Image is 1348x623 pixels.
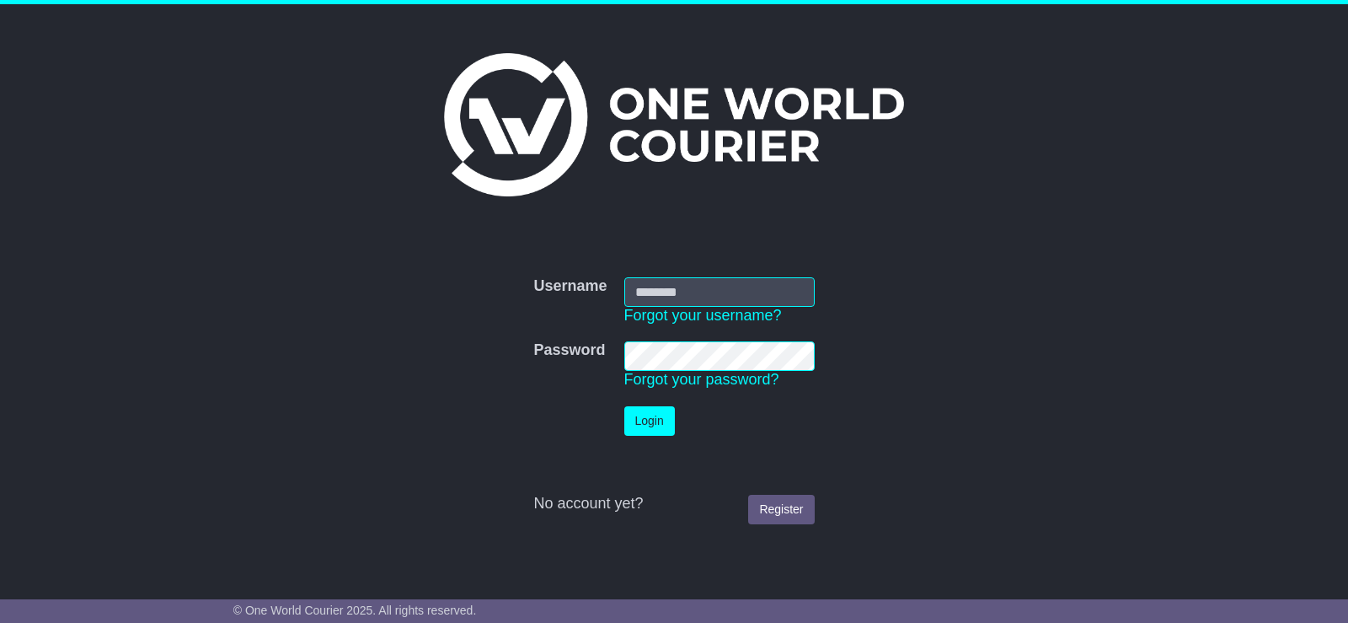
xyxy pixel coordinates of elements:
[233,604,477,617] span: © One World Courier 2025. All rights reserved.
[533,495,814,513] div: No account yet?
[624,371,779,388] a: Forgot your password?
[624,406,675,436] button: Login
[624,307,782,324] a: Forgot your username?
[533,341,605,360] label: Password
[748,495,814,524] a: Register
[533,277,607,296] label: Username
[444,53,904,196] img: One World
